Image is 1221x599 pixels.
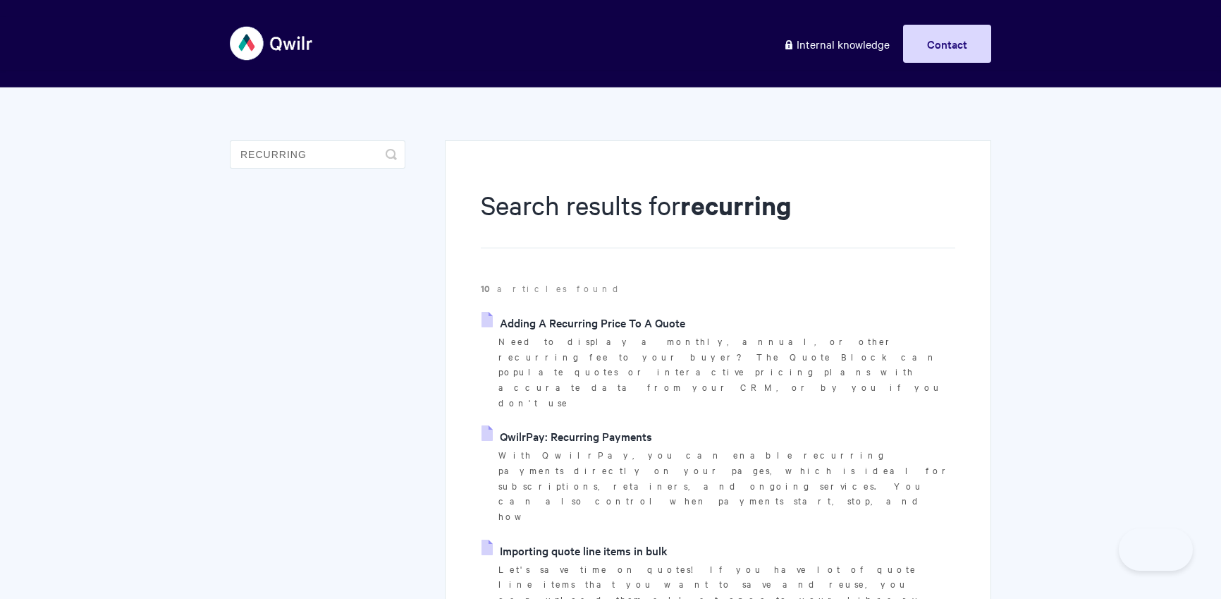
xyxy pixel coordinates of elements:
a: QwilrPay: Recurring Payments [481,425,652,447]
a: Contact [903,25,991,63]
p: articles found [481,281,955,296]
p: With QwilrPay, you can enable recurring payments directly on your pages, which is ideal for subsc... [498,447,955,524]
a: Importing quote line items in bulk [481,540,668,561]
a: Internal knowledge [773,25,900,63]
p: Need to display a monthly, annual, or other recurring fee to your buyer? The Quote Block can popu... [498,334,955,411]
img: Qwilr Help Center [230,17,314,70]
a: Adding A Recurring Price To A Quote [481,312,685,333]
h1: Search results for [481,187,955,248]
iframe: Toggle Customer Support [1119,528,1193,571]
strong: 10 [481,282,497,295]
input: Search [230,140,405,169]
strong: recurring [680,188,792,222]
